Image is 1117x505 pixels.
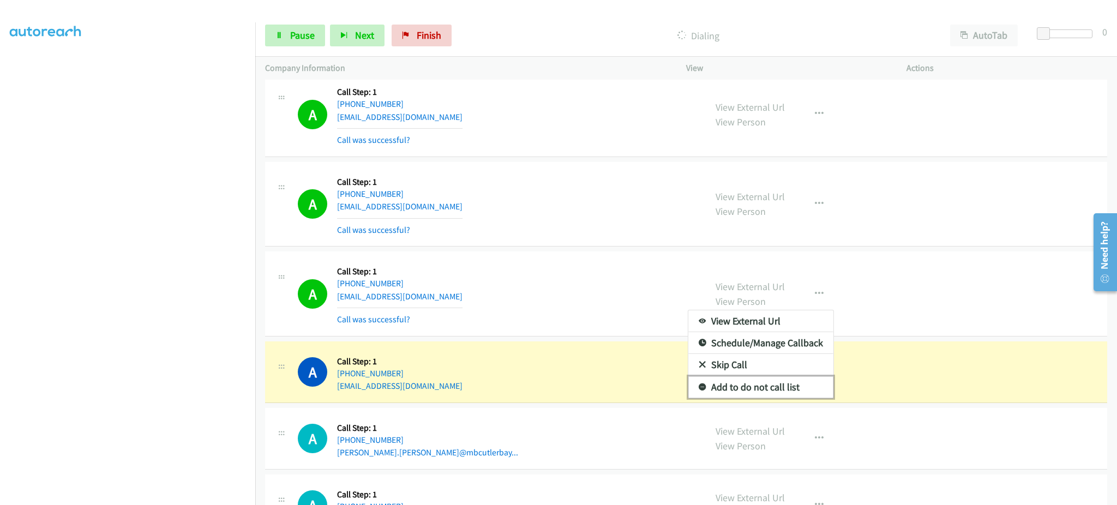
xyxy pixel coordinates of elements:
[688,354,833,376] a: Skip Call
[298,424,327,453] h1: A
[688,376,833,398] a: Add to do not call list
[688,310,833,332] a: View External Url
[1086,209,1117,296] iframe: Resource Center
[298,357,327,387] h1: A
[688,332,833,354] a: Schedule/Manage Callback
[298,424,327,453] div: The call is yet to be attempted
